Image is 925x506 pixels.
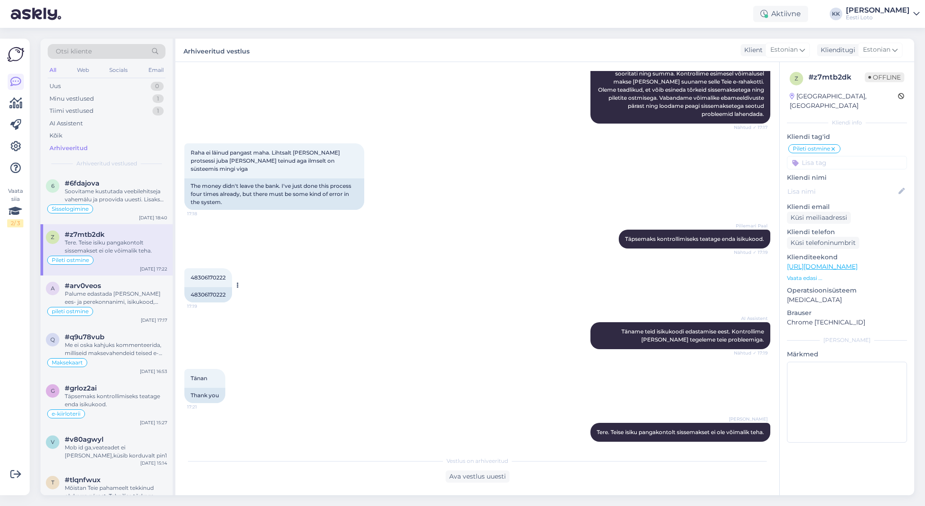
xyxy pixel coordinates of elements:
p: Chrome [TECHNICAL_ID] [787,318,907,327]
p: Kliendi telefon [787,227,907,237]
a: [PERSON_NAME]Eesti Loto [846,7,920,21]
input: Lisa nimi [787,186,897,196]
div: Kõik [49,131,63,140]
span: Nähtud ✓ 17:19 [734,350,768,356]
div: Kliendi info [787,119,907,127]
img: Askly Logo [7,46,24,63]
span: Estonian [863,45,890,55]
span: Maksekaart [52,360,83,365]
div: [PERSON_NAME] [787,336,907,344]
span: 48306170222 [191,274,226,281]
span: Raha ei läinud pangast maha. Lihtsalt [PERSON_NAME] protsessi juba [PERSON_NAME] teinud aga ilmse... [191,149,341,172]
div: Socials [107,64,130,76]
span: Arhiveeritud vestlused [76,160,137,168]
div: [DATE] 15:27 [140,419,167,426]
div: Arhiveeritud [49,144,88,153]
div: Klienditugi [817,45,855,55]
div: All [48,64,58,76]
div: Thank you [184,388,225,403]
div: Mõistan Teie pahameelt tekkinud olukorra pärast. Tehnilise tõrkega piletit on võimalik uuesti läb... [65,484,167,500]
p: Kliendi nimi [787,173,907,182]
span: Pillemari Paal [734,222,768,229]
span: Nähtud ✓ 17:17 [734,124,768,131]
div: [GEOGRAPHIC_DATA], [GEOGRAPHIC_DATA] [790,92,898,111]
div: 1 [152,94,164,103]
span: #q9u78vub [65,333,104,341]
span: Otsi kliente [56,47,92,56]
span: #grloz2ai [65,384,97,392]
div: [DATE] 18:40 [139,214,167,221]
span: t [51,479,54,486]
span: Estonian [770,45,798,55]
span: a [51,285,55,292]
span: #v80agwyl [65,435,103,444]
div: Tere. Teise isiku pangakontolt sissemakset ei ole võimalik teha. [65,239,167,255]
p: [MEDICAL_DATA] [787,295,907,305]
div: Ava vestlus uuesti [446,470,509,483]
div: Aktiivne [753,6,808,22]
label: Arhiveeritud vestlus [183,44,250,56]
span: z [795,75,798,82]
div: Küsi telefoninumbrit [787,237,859,249]
span: 17:19 [187,303,221,310]
span: Sisselogimine [52,206,89,212]
input: Lisa tag [787,156,907,169]
div: Tiimi vestlused [49,107,94,115]
div: Täpsemaks kontrollimiseks teatage enda isikukood. [65,392,167,408]
span: [PERSON_NAME] [729,416,768,422]
p: Klienditeekond [787,253,907,262]
span: 6 [51,182,54,189]
p: Kliendi email [787,202,907,212]
div: # z7mtb2dk [809,72,865,83]
div: [DATE] 17:22 [140,266,167,272]
span: 17:18 [187,210,221,217]
span: z [51,234,54,240]
span: #tlqnfwux [65,476,101,484]
p: Vaata edasi ... [787,274,907,282]
div: 0 [151,82,164,91]
span: Täpsemaks kontrollimiseks teatage enda isikukood. [625,235,764,242]
div: Klient [741,45,763,55]
span: Pileti ostmine [52,257,89,263]
span: Nähtud ✓ 17:19 [734,249,768,256]
p: Märkmed [787,350,907,359]
div: Küsi meiliaadressi [787,212,851,224]
div: Minu vestlused [49,94,94,103]
div: Me ei oska kahjuks kommenteerida, milliseid maksevahendeid teised e-poed või kasiinod aktsepteeri... [65,341,167,357]
div: [DATE] 17:17 [141,317,167,324]
div: [PERSON_NAME] [846,7,910,14]
span: Offline [865,72,904,82]
p: Operatsioonisüsteem [787,286,907,295]
div: Vaata siia [7,187,23,227]
span: Tere. Teise isiku pangakontolt sissemakset ei ole võimalik teha. [597,429,764,435]
div: Email [147,64,165,76]
div: 2 / 3 [7,219,23,227]
p: Brauser [787,308,907,318]
span: Pileti ostmine [793,146,830,151]
span: pileti ostmine [52,309,89,314]
div: [DATE] 16:53 [140,368,167,375]
span: 17:22 [734,442,768,449]
span: Vestlus on arhiveeritud [447,457,508,465]
span: #6fdajova [65,179,99,187]
div: 1 [152,107,164,115]
div: Soovitame kustutada veebilehitseja vahemälu ja proovida uuesti. Lisaks soovitame sisselogimiseks ... [65,187,167,204]
div: Eesti Loto [846,14,910,21]
div: 48306170222 [184,287,232,302]
p: Kliendi tag'id [787,132,907,142]
span: 17:21 [187,404,221,410]
span: v [51,439,54,445]
span: [PERSON_NAME] ebaõnnestus ning piletit Teie mängukontole ei ilmunud, palume edastada [PERSON_NAME... [597,46,765,117]
span: g [51,387,55,394]
div: Uus [49,82,61,91]
span: AI Assistent [734,315,768,322]
div: Web [75,64,91,76]
div: [DATE] 15:14 [140,460,167,466]
span: Tänan [191,375,207,382]
span: e-kiirloterii [52,411,80,417]
div: Palume edastada [PERSON_NAME] ees- ja perekonnanimi, isikukood, pank, [PERSON_NAME] [PERSON_NAME]... [65,290,167,306]
div: AI Assistent [49,119,83,128]
a: [URL][DOMAIN_NAME] [787,262,858,271]
span: Täname teid isikukoodi edastamise eest. Kontrollime [PERSON_NAME] tegeleme teie probleemiga. [621,328,765,343]
span: #z7mtb2dk [65,231,105,239]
